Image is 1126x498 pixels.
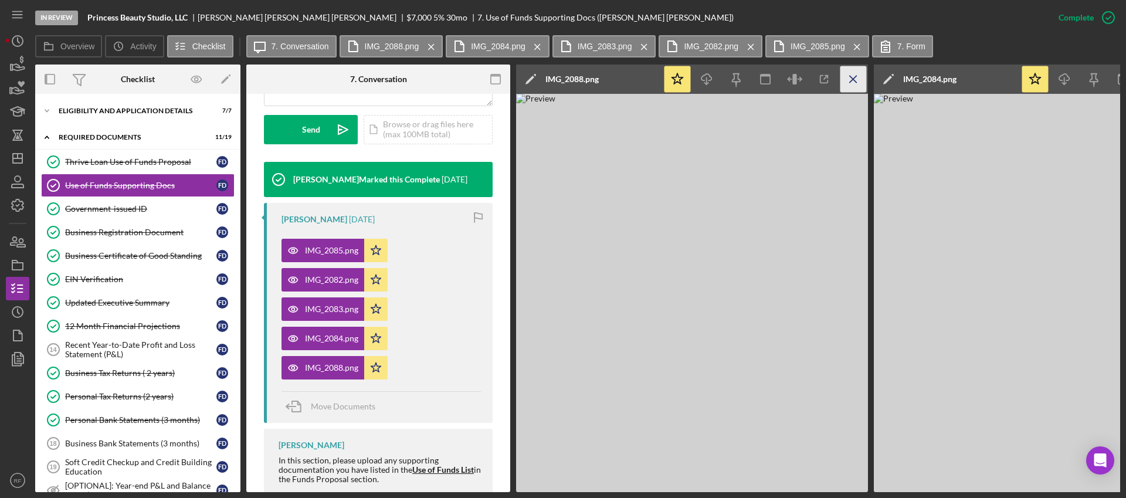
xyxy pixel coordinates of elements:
button: Activity [105,35,164,57]
div: F D [216,179,228,191]
img: Preview [516,94,868,492]
button: 7. Form [872,35,933,57]
button: IMG_2083.png [552,35,656,57]
button: IMG_2082.png [281,268,388,292]
div: IMG_2083.png [305,304,358,314]
div: F D [216,297,228,309]
strong: Use of Funds List [412,465,474,475]
a: Updated Executive SummaryFD [41,291,235,314]
button: IMG_2085.png [765,35,869,57]
div: F D [216,250,228,262]
tspan: 14 [49,346,57,353]
label: IMG_2083.png [578,42,632,51]
label: 7. Form [897,42,925,51]
button: IMG_2088.png [281,356,388,380]
div: EIN Verification [65,275,216,284]
button: IMG_2088.png [340,35,443,57]
div: 30 mo [446,13,467,22]
a: Government-issued IDFD [41,197,235,221]
div: 12 Month Financial Projections [65,321,216,331]
div: [PERSON_NAME] [281,215,347,224]
div: IMG_2084.png [903,74,957,84]
a: Personal Tax Returns (2 years)FD [41,385,235,408]
label: IMG_2085.png [791,42,845,51]
div: IMG_2084.png [305,334,358,343]
a: 14Recent Year-to-Date Profit and Loss Statement (P&L)FD [41,338,235,361]
div: Government-issued ID [65,204,216,214]
div: 11 / 19 [211,134,232,141]
div: Open Intercom Messenger [1086,446,1114,475]
a: 12 Month Financial ProjectionsFD [41,314,235,338]
div: In Review [35,11,78,25]
div: F D [216,203,228,215]
div: F D [216,320,228,332]
time: 2025-09-22 19:02 [442,175,467,184]
label: Overview [60,42,94,51]
label: 7. Conversation [272,42,329,51]
button: IMG_2084.png [446,35,550,57]
button: RF [6,469,29,492]
div: 7. Conversation [350,74,407,84]
div: IMG_2088.png [305,363,358,372]
div: Soft Credit Checkup and Credit Building Education [65,458,216,476]
a: 19Soft Credit Checkup and Credit Building EducationFD [41,455,235,479]
div: 5 % [433,13,445,22]
button: Send [264,115,358,144]
a: Business Certificate of Good StandingFD [41,244,235,267]
label: IMG_2088.png [365,42,419,51]
button: IMG_2083.png [281,297,388,321]
label: Checklist [192,42,226,51]
button: Complete [1047,6,1120,29]
a: Personal Bank Statements (3 months)FD [41,408,235,432]
div: Business Certificate of Good Standing [65,251,216,260]
div: IMG_2088.png [545,74,599,84]
div: [PERSON_NAME] [PERSON_NAME] [PERSON_NAME] [198,13,406,22]
button: Overview [35,35,102,57]
div: 7. Use of Funds Supporting Docs ([PERSON_NAME] [PERSON_NAME]) [477,13,734,22]
div: REQUIRED DOCUMENTS [59,134,202,141]
time: 2025-09-22 19:01 [349,215,375,224]
tspan: 18 [49,440,56,447]
div: F D [216,461,228,473]
div: F D [216,438,228,449]
button: IMG_2084.png [281,327,388,350]
div: In this section, please upload any supporting documentation you have listed in the in the Funds P... [279,456,481,484]
label: Activity [130,42,156,51]
text: RF [14,477,22,484]
div: F D [216,156,228,168]
span: Move Documents [311,401,375,411]
div: Recent Year-to-Date Profit and Loss Statement (P&L) [65,340,216,359]
a: Use of Funds Supporting DocsFD [41,174,235,197]
div: Personal Bank Statements (3 months) [65,415,216,425]
div: F D [216,391,228,402]
div: Complete [1059,6,1094,29]
label: IMG_2084.png [471,42,525,51]
button: 7. Conversation [246,35,337,57]
a: Thrive Loan Use of Funds ProposalFD [41,150,235,174]
tspan: 19 [49,463,56,470]
div: Personal Tax Returns (2 years) [65,392,216,401]
a: Business Registration DocumentFD [41,221,235,244]
div: Updated Executive Summary [65,298,216,307]
div: F D [216,485,228,496]
div: F D [216,273,228,285]
a: EIN VerificationFD [41,267,235,291]
a: 18Business Bank Statements (3 months)FD [41,432,235,455]
div: IMG_2085.png [305,246,358,255]
div: Use of Funds Supporting Docs [65,181,216,190]
div: 7 / 7 [211,107,232,114]
div: Checklist [121,74,155,84]
div: [PERSON_NAME] Marked this Complete [293,175,440,184]
button: Move Documents [281,392,387,421]
b: Princess Beauty Studio, LLC [87,13,188,22]
div: Business Bank Statements (3 months) [65,439,216,448]
div: Thrive Loan Use of Funds Proposal [65,157,216,167]
div: Eligibility and Application Details [59,107,202,114]
button: Checklist [167,35,233,57]
label: IMG_2082.png [684,42,738,51]
div: F D [216,414,228,426]
div: F D [216,226,228,238]
div: Business Registration Document [65,228,216,237]
div: F D [216,344,228,355]
a: Business Tax Returns ( 2 years)FD [41,361,235,385]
